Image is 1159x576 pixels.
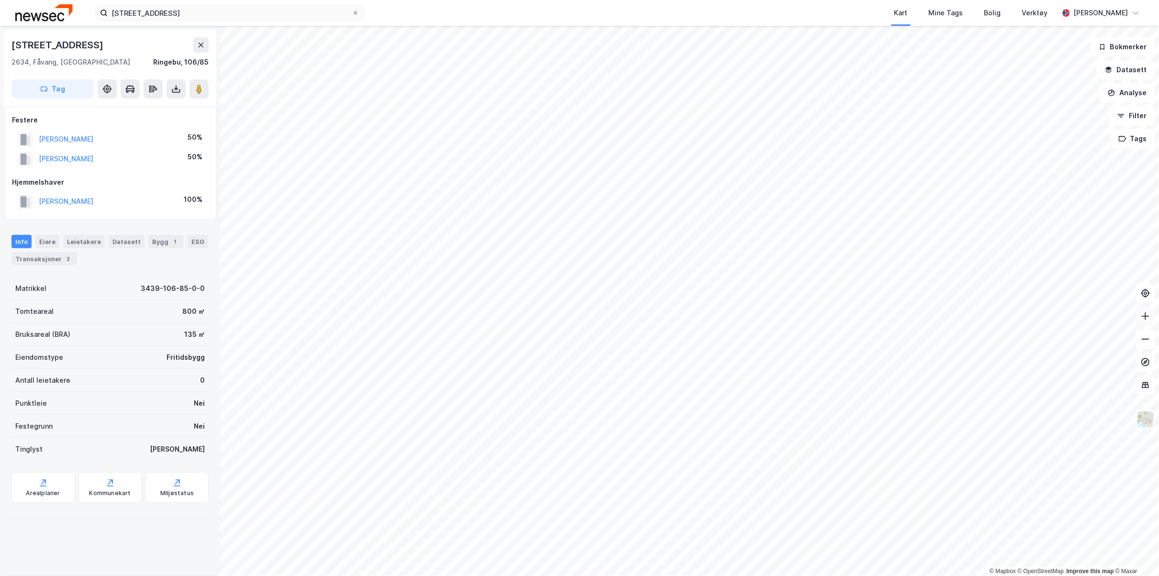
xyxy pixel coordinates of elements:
a: Improve this map [1067,568,1114,575]
iframe: Chat Widget [1111,530,1159,576]
button: Bokmerker [1091,37,1155,56]
div: 0 [200,375,205,386]
div: Nei [194,421,205,432]
div: Kart [894,7,908,19]
button: Analyse [1100,83,1155,102]
div: Fritidsbygg [167,352,205,363]
div: Eiere [35,235,59,248]
div: Antall leietakere [15,375,70,386]
a: Mapbox [990,568,1016,575]
img: newsec-logo.f6e21ccffca1b3a03d2d.png [15,4,73,21]
div: 800 ㎡ [182,306,205,317]
div: Mine Tags [929,7,963,19]
div: Tinglyst [15,443,43,455]
div: 2 [64,254,73,264]
button: Tags [1111,129,1155,148]
div: Verktøy [1022,7,1048,19]
div: Leietakere [63,235,105,248]
div: Bruksareal (BRA) [15,329,70,340]
div: 50% [188,132,202,143]
div: Kontrollprogram for chat [1111,530,1159,576]
div: Matrikkel [15,283,46,294]
div: Arealplaner [26,489,60,497]
div: 2634, Fåvang, [GEOGRAPHIC_DATA] [11,56,130,68]
div: Bolig [984,7,1001,19]
button: Tag [11,79,94,99]
div: 3439-106-85-0-0 [141,283,205,294]
div: Info [11,235,32,248]
div: 1 [170,237,180,246]
div: Tomteareal [15,306,54,317]
div: Bygg [148,235,184,248]
input: Søk på adresse, matrikkel, gårdeiere, leietakere eller personer [108,6,352,20]
div: Punktleie [15,398,47,409]
div: Miljøstatus [160,489,194,497]
div: Festere [12,114,208,126]
div: Kommunekart [89,489,131,497]
img: Z [1137,410,1155,429]
div: Festegrunn [15,421,53,432]
button: Datasett [1097,60,1155,79]
div: [PERSON_NAME] [150,443,205,455]
div: [STREET_ADDRESS] [11,37,105,53]
div: Eiendomstype [15,352,63,363]
div: 50% [188,151,202,163]
button: Filter [1109,106,1155,125]
div: Datasett [109,235,145,248]
div: Ringebu, 106/85 [153,56,209,68]
div: ESG [188,235,208,248]
div: 135 ㎡ [184,329,205,340]
div: Hjemmelshaver [12,177,208,188]
div: [PERSON_NAME] [1074,7,1128,19]
div: Nei [194,398,205,409]
div: Transaksjoner [11,252,77,266]
div: 100% [184,194,202,205]
a: OpenStreetMap [1018,568,1064,575]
